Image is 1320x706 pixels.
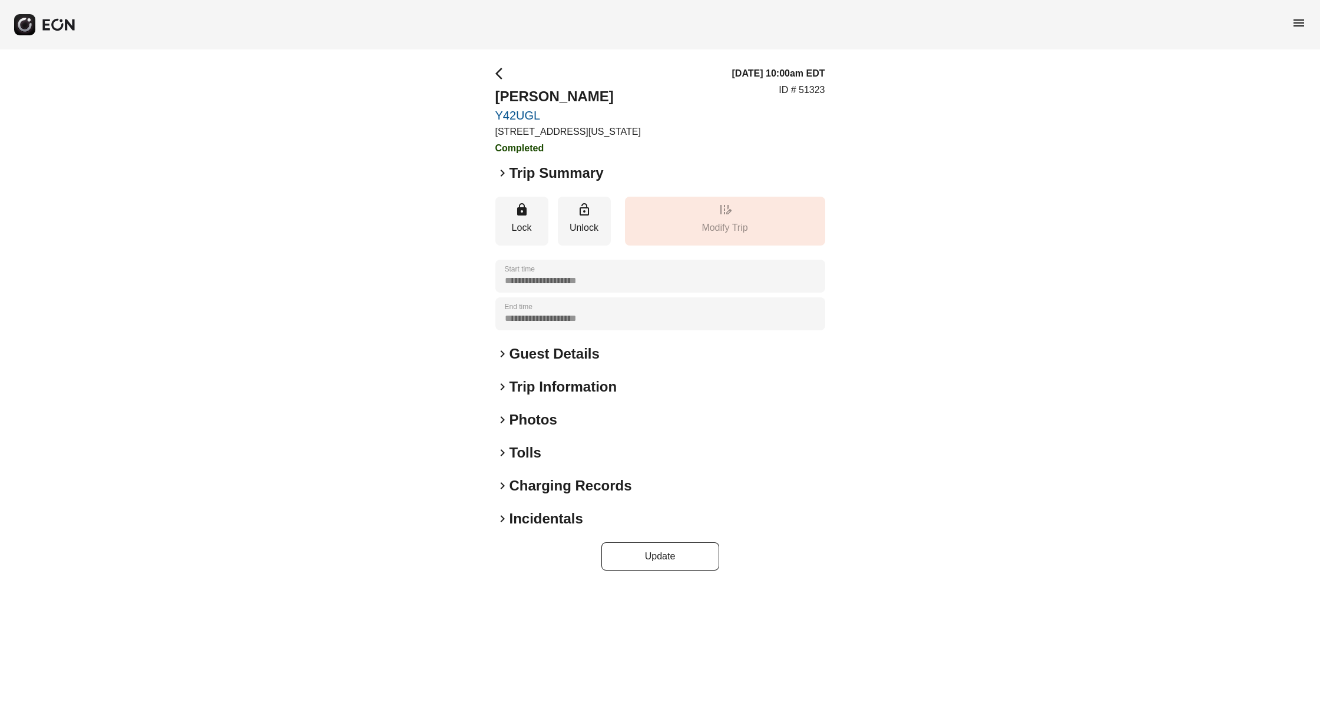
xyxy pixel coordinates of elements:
button: Lock [495,197,548,246]
button: Update [601,542,719,571]
span: keyboard_arrow_right [495,446,510,460]
span: keyboard_arrow_right [495,347,510,361]
button: Unlock [558,197,611,246]
h2: Tolls [510,443,541,462]
span: arrow_back_ios [495,67,510,81]
h2: [PERSON_NAME] [495,87,641,106]
span: menu [1292,16,1306,30]
h2: Trip Information [510,377,617,396]
p: ID # 51323 [779,83,825,97]
p: Unlock [564,221,605,235]
span: keyboard_arrow_right [495,479,510,493]
h2: Charging Records [510,476,632,495]
p: [STREET_ADDRESS][US_STATE] [495,125,641,139]
p: Lock [501,221,542,235]
span: keyboard_arrow_right [495,166,510,180]
h2: Photos [510,410,557,429]
h2: Incidentals [510,509,583,528]
a: Y42UGL [495,108,641,122]
span: keyboard_arrow_right [495,413,510,427]
h2: Guest Details [510,344,600,363]
span: keyboard_arrow_right [495,512,510,526]
h3: Completed [495,141,641,155]
span: lock_open [577,203,591,217]
h2: Trip Summary [510,164,604,183]
span: keyboard_arrow_right [495,380,510,394]
h3: [DATE] 10:00am EDT [732,67,825,81]
span: lock [515,203,529,217]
